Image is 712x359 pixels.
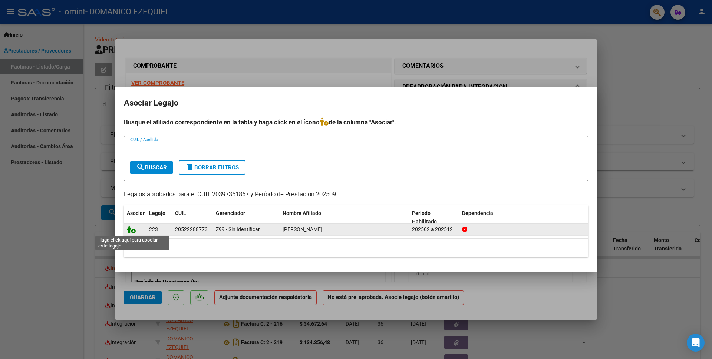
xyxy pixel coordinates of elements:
[412,225,456,234] div: 202502 a 202512
[136,164,167,171] span: Buscar
[149,226,158,232] span: 223
[124,96,588,110] h2: Asociar Legajo
[149,210,165,216] span: Legajo
[409,205,459,230] datatable-header-cell: Periodo Habilitado
[687,334,705,352] div: Open Intercom Messenger
[136,163,145,172] mat-icon: search
[146,205,172,230] datatable-header-cell: Legajo
[175,225,208,234] div: 20522288773
[412,210,437,225] span: Periodo Habilitado
[124,117,588,127] h4: Busque el afiliado correspondiente en la tabla y haga click en el ícono de la columna "Asociar".
[172,205,213,230] datatable-header-cell: CUIL
[130,161,173,174] button: Buscar
[185,164,239,171] span: Borrar Filtros
[459,205,589,230] datatable-header-cell: Dependencia
[179,160,245,175] button: Borrar Filtros
[185,163,194,172] mat-icon: delete
[216,226,260,232] span: Z99 - Sin Identificar
[175,210,186,216] span: CUIL
[127,210,145,216] span: Asociar
[283,226,322,232] span: BELIZAN DE LA VEGA MORO
[124,190,588,199] p: Legajos aprobados para el CUIT 20397351867 y Período de Prestación 202509
[213,205,280,230] datatable-header-cell: Gerenciador
[280,205,409,230] datatable-header-cell: Nombre Afiliado
[462,210,493,216] span: Dependencia
[124,205,146,230] datatable-header-cell: Asociar
[283,210,321,216] span: Nombre Afiliado
[124,239,588,257] div: 1 registros
[216,210,245,216] span: Gerenciador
